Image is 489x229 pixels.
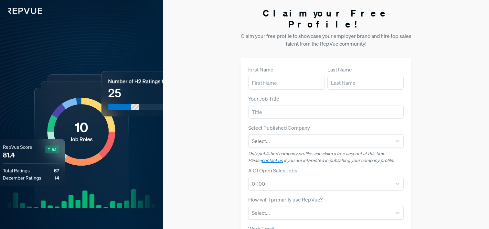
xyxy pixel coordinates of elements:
[327,66,352,73] label: Last Name
[248,66,273,73] label: First Name
[240,32,412,48] p: Claim your free profile to showcase your employer brand and hire top sales talent from the RepVue...
[327,76,404,90] input: Last Name
[248,105,404,119] input: Title
[248,150,404,164] p: Only published company profiles can claim a free account at this time. Please if you are interest...
[240,8,412,29] h3: Claim your Free Profile!
[248,124,310,132] label: Select Published Company
[248,167,297,174] label: # Of Open Sales Jobs
[248,76,325,90] input: First Name
[248,95,279,103] label: Your Job Title
[248,196,323,203] label: How will I primarily use RepVue?
[262,158,283,163] a: contact us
